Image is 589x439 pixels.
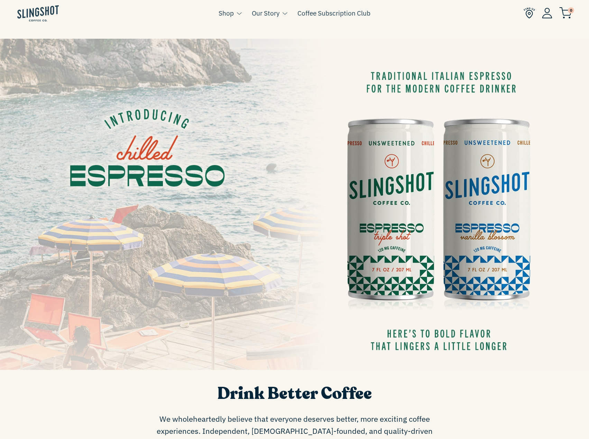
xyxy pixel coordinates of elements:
img: Find Us [524,7,535,19]
img: cart [559,7,572,19]
a: Shop [219,8,234,18]
span: 0 [568,7,574,13]
span: Drink Better Coffee [217,382,372,405]
a: 0 [559,9,572,17]
a: Coffee Subscription Club [297,8,370,18]
a: Our Story [252,8,279,18]
img: Account [542,8,552,18]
